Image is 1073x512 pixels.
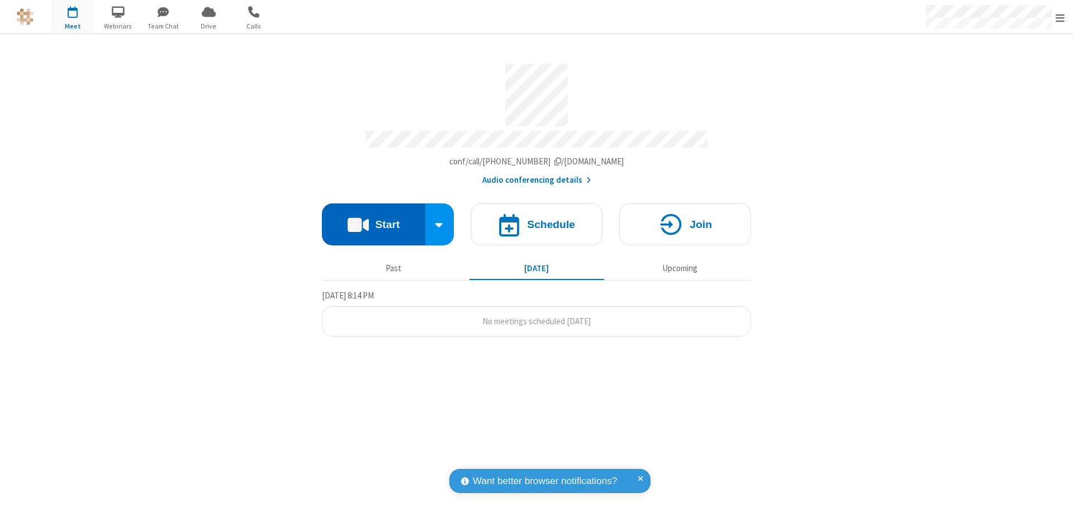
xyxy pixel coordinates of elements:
[449,156,624,167] span: Copy my meeting room link
[619,203,751,245] button: Join
[322,203,425,245] button: Start
[97,21,139,31] span: Webinars
[449,155,624,168] button: Copy my meeting room linkCopy my meeting room link
[527,219,575,230] h4: Schedule
[143,21,184,31] span: Team Chat
[375,219,400,230] h4: Start
[469,258,604,279] button: [DATE]
[471,203,602,245] button: Schedule
[233,21,275,31] span: Calls
[482,174,591,187] button: Audio conferencing details
[322,290,374,301] span: [DATE] 8:14 PM
[322,289,751,337] section: Today's Meetings
[613,258,747,279] button: Upcoming
[473,474,617,489] span: Want better browser notifications?
[188,21,230,31] span: Drive
[425,203,454,245] div: Start conference options
[326,258,461,279] button: Past
[17,8,34,25] img: QA Selenium DO NOT DELETE OR CHANGE
[52,21,94,31] span: Meet
[690,219,712,230] h4: Join
[322,55,751,187] section: Account details
[482,316,591,326] span: No meetings scheduled [DATE]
